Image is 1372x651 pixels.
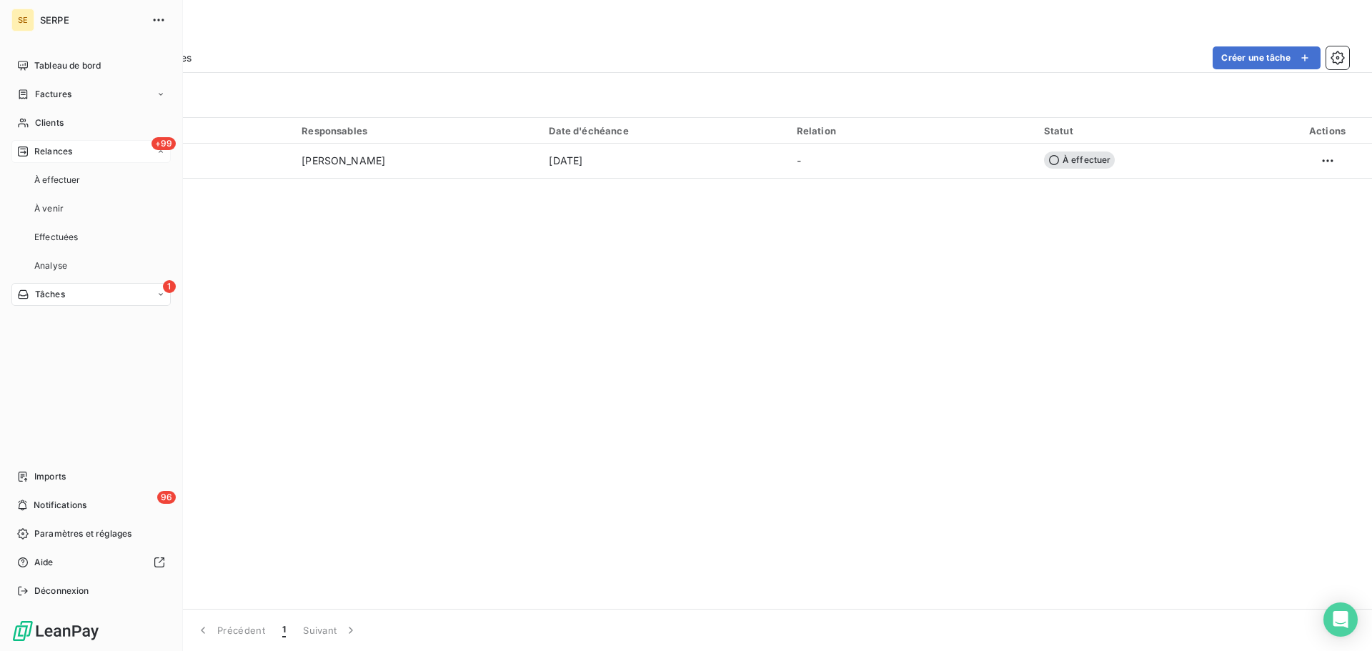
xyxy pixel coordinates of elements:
[302,154,385,168] span: [PERSON_NAME]
[35,288,65,301] span: Tâches
[549,125,779,136] div: Date d'échéance
[1044,151,1115,169] span: À effectuer
[294,615,367,645] button: Suivant
[35,116,64,129] span: Clients
[163,280,176,293] span: 1
[797,125,1027,136] div: Relation
[34,527,131,540] span: Paramètres et réglages
[34,585,89,597] span: Déconnexion
[34,499,86,512] span: Notifications
[157,491,176,504] span: 96
[302,125,532,136] div: Responsables
[11,9,34,31] div: SE
[34,202,64,215] span: À venir
[187,615,274,645] button: Précédent
[34,231,79,244] span: Effectuées
[1323,602,1358,637] div: Open Intercom Messenger
[788,144,1035,178] td: -
[11,620,100,642] img: Logo LeanPay
[34,259,67,272] span: Analyse
[34,556,54,569] span: Aide
[151,137,176,150] span: +99
[549,154,582,168] span: [DATE]
[1213,46,1321,69] button: Créer une tâche
[1044,125,1274,136] div: Statut
[34,174,81,187] span: À effectuer
[274,615,294,645] button: 1
[1291,125,1363,136] div: Actions
[282,623,286,637] span: 1
[40,14,143,26] span: SERPE
[11,551,171,574] a: Aide
[35,88,71,101] span: Factures
[34,145,72,158] span: Relances
[34,470,66,483] span: Imports
[34,59,101,72] span: Tableau de bord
